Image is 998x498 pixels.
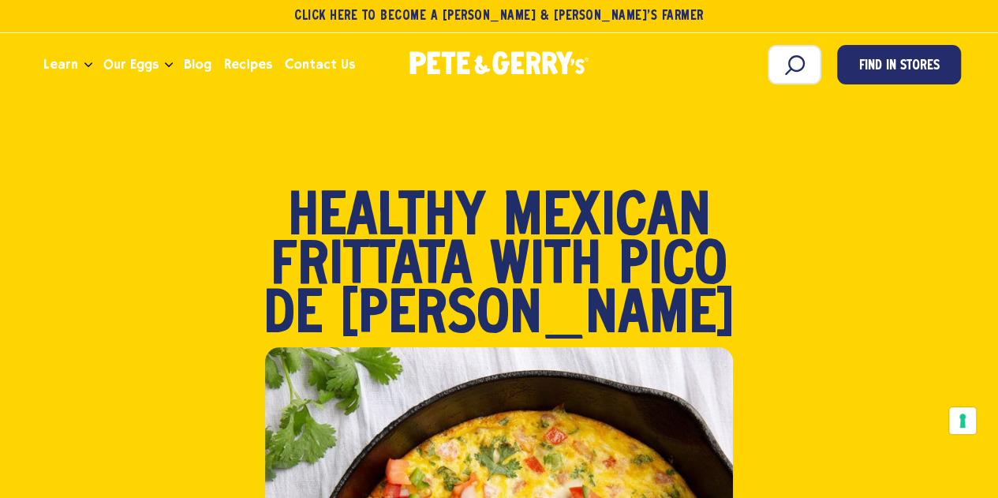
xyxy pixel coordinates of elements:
[340,292,734,341] span: [PERSON_NAME]
[619,243,727,292] span: Pico
[949,407,976,434] button: Your consent preferences for tracking technologies
[37,43,84,86] a: Learn
[859,56,940,77] span: Find in Stores
[768,45,821,84] input: Search
[271,243,473,292] span: Frittata
[165,62,173,68] button: Open the dropdown menu for Our Eggs
[178,43,218,86] a: Blog
[288,194,486,243] span: Healthy
[285,54,355,74] span: Contact Us
[184,54,211,74] span: Blog
[97,43,165,86] a: Our Eggs
[103,54,159,74] span: Our Eggs
[218,43,278,86] a: Recipes
[84,62,92,68] button: Open the dropdown menu for Learn
[490,243,601,292] span: with
[503,194,711,243] span: Mexican
[837,45,961,84] a: Find in Stores
[278,43,361,86] a: Contact Us
[264,292,323,341] span: de
[43,54,78,74] span: Learn
[224,54,272,74] span: Recipes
